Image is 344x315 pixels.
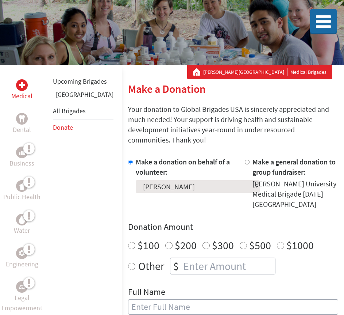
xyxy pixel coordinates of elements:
[6,247,38,269] a: EngineeringEngineering
[56,90,113,99] a: [GEOGRAPHIC_DATA]
[16,147,28,158] div: Business
[128,221,338,233] h4: Donation Amount
[19,250,25,256] img: Engineering
[182,258,275,274] input: Enter Amount
[212,238,234,252] label: $300
[193,68,326,76] div: Medical Brigades
[128,299,338,315] input: Enter Full Name
[128,286,165,299] label: Full Name
[13,125,31,135] p: Dental
[16,281,28,293] div: Legal Empowerment
[1,293,42,313] p: Legal Empowerment
[14,214,30,236] a: WaterWater
[9,147,34,168] a: BusinessBusiness
[19,182,25,190] img: Public Health
[128,104,338,145] p: Your donation to Global Brigades USA is sincerely appreciated and much needed! Your support is dr...
[136,157,230,177] label: Make a donation on behalf of a volunteer:
[3,180,40,202] a: Public HealthPublic Health
[19,285,25,289] img: Legal Empowerment
[170,258,182,274] div: $
[16,214,28,225] div: Water
[203,68,287,76] a: [PERSON_NAME][GEOGRAPHIC_DATA]
[19,115,25,122] img: Dental
[19,82,25,88] img: Medical
[1,281,42,313] a: Legal EmpowermentLegal Empowerment
[53,107,86,115] a: All Brigades
[128,82,338,95] h2: Make a Donation
[16,79,28,91] div: Medical
[252,179,338,209] div: [PERSON_NAME] University Medical Brigade [DATE] [GEOGRAPHIC_DATA]
[19,215,25,224] img: Water
[13,113,31,135] a: DentalDental
[249,238,271,252] label: $500
[138,258,164,274] label: Other
[286,238,314,252] label: $1000
[11,91,32,101] p: Medical
[9,158,34,168] p: Business
[6,259,38,269] p: Engineering
[252,157,336,177] label: Make a general donation to group fundraiser:
[19,149,25,155] img: Business
[53,90,113,103] li: Panama
[53,73,113,90] li: Upcoming Brigades
[16,180,28,192] div: Public Health
[175,238,197,252] label: $200
[16,113,28,125] div: Dental
[14,225,30,236] p: Water
[16,247,28,259] div: Engineering
[11,79,32,101] a: MedicalMedical
[53,77,107,86] a: Upcoming Brigades
[53,103,113,119] li: All Brigades
[3,192,40,202] p: Public Health
[138,238,159,252] label: $100
[53,123,73,132] a: Donate
[53,119,113,136] li: Donate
